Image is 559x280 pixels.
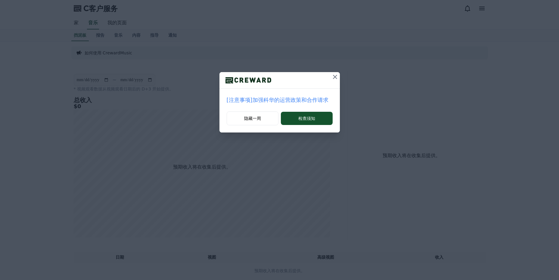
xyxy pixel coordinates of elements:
[298,115,315,121] font: 检查须知
[219,76,277,85] img: 商标
[281,112,332,125] button: 检查须知
[227,111,279,125] button: 隐藏一周
[227,96,333,104] a: [注意事项]加强科华的运营政策和合作请求
[244,115,261,121] font: 隐藏一周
